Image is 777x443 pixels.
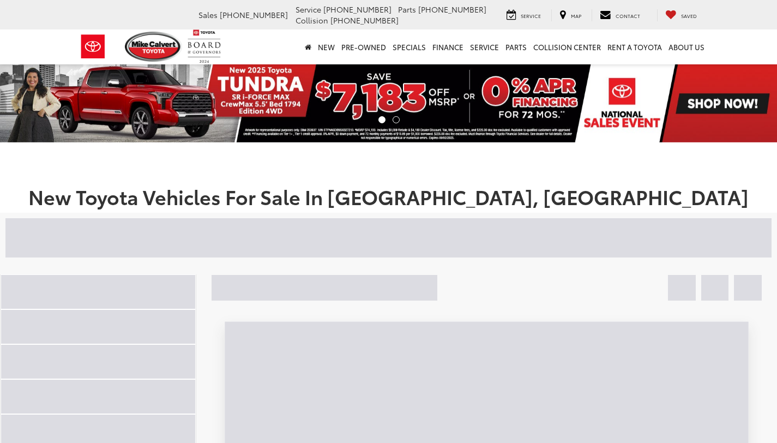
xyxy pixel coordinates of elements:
[302,29,315,64] a: Home
[681,12,697,19] span: Saved
[125,32,183,62] img: Mike Calvert Toyota
[429,29,467,64] a: Finance
[657,9,705,21] a: My Saved Vehicles
[418,4,486,15] span: [PHONE_NUMBER]
[521,12,541,19] span: Service
[616,12,640,19] span: Contact
[502,29,530,64] a: Parts
[571,12,581,19] span: Map
[551,9,589,21] a: Map
[338,29,389,64] a: Pre-Owned
[323,4,391,15] span: [PHONE_NUMBER]
[467,29,502,64] a: Service
[389,29,429,64] a: Specials
[296,15,328,26] span: Collision
[398,4,416,15] span: Parts
[498,9,549,21] a: Service
[604,29,665,64] a: Rent a Toyota
[296,4,321,15] span: Service
[592,9,648,21] a: Contact
[665,29,708,64] a: About Us
[220,9,288,20] span: [PHONE_NUMBER]
[198,9,218,20] span: Sales
[315,29,338,64] a: New
[73,29,113,64] img: Toyota
[530,29,604,64] a: Collision Center
[330,15,399,26] span: [PHONE_NUMBER]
